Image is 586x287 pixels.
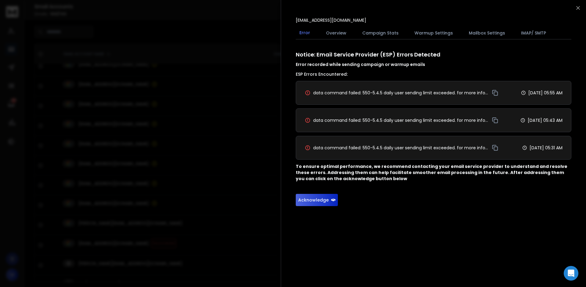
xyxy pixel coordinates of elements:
[564,266,578,281] div: Open Intercom Messenger
[296,61,571,67] h4: Error recorded while sending campaign or warmup emails
[296,194,338,206] button: Acknowledge
[465,26,509,40] button: Mailbox Settings
[296,17,366,23] p: [EMAIL_ADDRESS][DOMAIN_NAME]
[517,26,550,40] button: IMAP/ SMTP
[528,117,562,123] p: [DATE] 05:43 AM
[296,26,314,40] button: Error
[411,26,457,40] button: Warmup Settings
[528,90,562,96] p: [DATE] 05:55 AM
[359,26,402,40] button: Campaign Stats
[296,163,571,182] p: To ensure optimal performance, we recommend contacting your email service provider to understand ...
[322,26,350,40] button: Overview
[313,145,489,151] span: data command failed: 550-5.4.5 daily user sending limit exceeded. for more information on gmail 5...
[296,50,571,67] h1: Notice: Email Service Provider (ESP) Errors Detected
[313,117,489,123] span: data command failed: 550-5.4.5 daily user sending limit exceeded. for more information on gmail 5...
[296,71,571,77] h3: ESP Errors Encountered:
[530,145,562,151] p: [DATE] 05:31 AM
[313,90,489,96] span: data command failed: 550-5.4.5 daily user sending limit exceeded. for more information on gmail 5...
